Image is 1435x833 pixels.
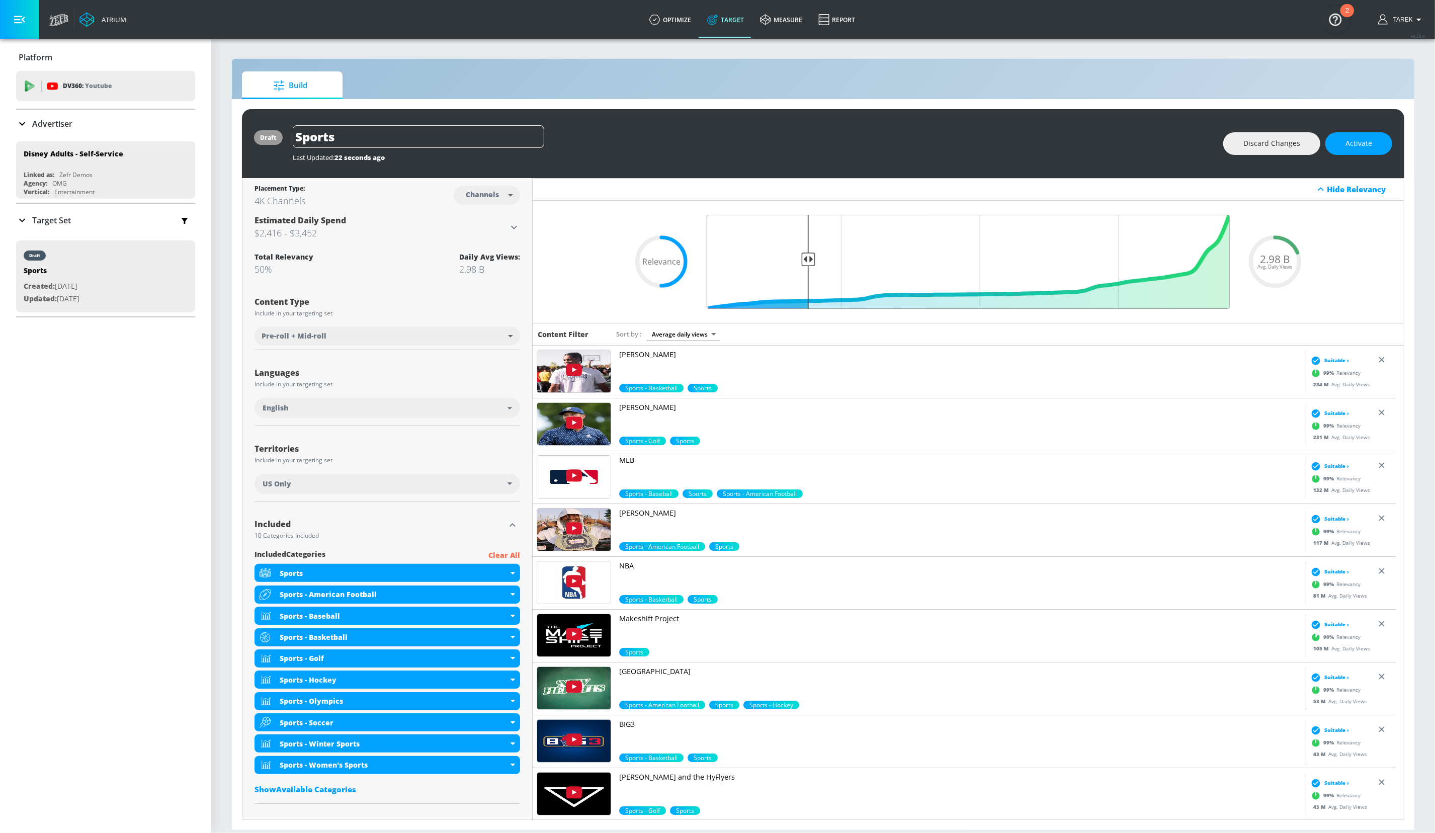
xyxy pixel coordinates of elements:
[54,188,95,196] div: Entertainment
[619,508,1302,518] p: [PERSON_NAME]
[59,171,93,179] div: Zefr Demos
[262,331,326,341] span: Pre-roll + Mid-roll
[619,701,705,709] span: Sports - American Football
[459,263,520,275] div: 2.98 B
[1313,803,1328,810] span: 43 M
[619,437,666,445] span: Sports - Golf
[619,806,666,815] span: Sports - Golf
[619,437,666,445] div: 99.0%
[1323,580,1336,588] span: 99 %
[85,80,112,91] p: Youtube
[255,226,508,240] h3: $2,416 - $3,452
[619,754,684,762] span: Sports - Basketball
[255,756,520,774] div: Sports - Women's Sports
[1324,357,1349,364] span: Suitable ›
[1324,621,1349,628] span: Suitable ›
[619,384,684,392] span: Sports - Basketball
[810,2,863,38] a: Report
[1308,725,1349,735] div: Suitable ›
[16,71,195,101] div: DV360: Youtube
[619,455,1302,489] a: MLB
[1308,644,1370,652] div: Avg. Daily Views
[488,549,520,562] p: Clear All
[537,509,611,551] img: UUMidDirOM3aBSuZHacN_GoQ
[1313,486,1331,493] span: 132 M
[1323,739,1336,746] span: 99 %
[1323,422,1336,430] span: 99 %
[255,252,313,262] div: Total Relevancy
[1308,514,1349,524] div: Suitable ›
[1313,697,1328,704] span: 53 M
[670,437,700,445] span: Sports
[1308,380,1370,388] div: Avg. Daily Views
[16,141,195,199] div: Disney Adults - Self-ServiceLinked as:Zefr DemosAgency:OMGVertical:Entertainment
[647,327,720,341] div: Average daily views
[1327,184,1398,194] div: Hide Relevancy
[280,675,508,685] div: Sports - Hockey
[1308,735,1361,750] div: Relevancy
[1313,433,1331,440] span: 231 M
[709,542,739,551] span: Sports
[16,204,195,237] div: Target Set
[255,457,520,463] div: Include in your targeting set
[255,474,520,494] div: US Only
[619,350,1302,384] a: [PERSON_NAME]
[1308,592,1367,599] div: Avg. Daily Views
[619,542,705,551] span: Sports - American Football
[24,149,123,158] div: Disney Adults - Self-Service
[619,719,1302,729] p: BIG3
[280,739,508,748] div: Sports - Winter Sports
[709,701,739,709] div: 99.0%
[1308,486,1370,493] div: Avg. Daily Views
[293,153,1213,162] div: Last Updated:
[255,734,520,753] div: Sports - Winter Sports
[24,281,55,291] span: Created:
[255,398,520,418] div: English
[1308,471,1361,486] div: Relevancy
[688,384,718,392] span: Sports
[255,586,520,604] div: Sports - American Football
[255,520,505,528] div: Included
[619,614,1302,648] a: Makeshift Project
[1378,14,1425,26] button: Tarek
[280,590,508,599] div: Sports - American Football
[255,215,520,240] div: Estimated Daily Spend$2,416 - $3,452
[619,772,1302,806] a: [PERSON_NAME] and the HyFlyers
[537,403,611,445] img: UUCxF55adGXOscJ3L8qdKnrQ
[709,701,739,709] span: Sports
[1308,803,1367,810] div: Avg. Daily Views
[1223,132,1320,155] button: Discard Changes
[1324,409,1349,417] span: Suitable ›
[280,760,508,770] div: Sports - Women's Sports
[670,437,700,445] div: 99.0%
[461,190,504,199] div: Channels
[1308,418,1361,433] div: Relevancy
[619,402,1302,412] p: [PERSON_NAME]
[255,533,505,539] div: 10 Categories Included
[616,329,642,339] span: Sort by
[619,489,679,498] div: 99.0%
[280,696,508,706] div: Sports - Olympics
[255,195,305,207] div: 4K Channels
[1323,792,1336,799] span: 99 %
[619,667,1302,701] a: [GEOGRAPHIC_DATA]
[619,648,649,656] div: 90.0%
[24,179,47,188] div: Agency:
[537,773,611,815] img: UU3jFoA7_6BTV90hsRSVHoaw
[1323,528,1336,535] span: 99 %
[642,258,681,266] span: Relevance
[1308,697,1367,705] div: Avg. Daily Views
[619,561,1302,571] p: NBA
[619,667,1302,677] p: [GEOGRAPHIC_DATA]
[1308,629,1361,644] div: Relevancy
[1345,137,1372,150] span: Activate
[1345,11,1349,24] div: 2
[743,701,799,709] span: Sports - Hockey
[619,806,666,815] div: 99.0%
[252,73,328,98] span: Build
[1308,524,1361,539] div: Relevancy
[24,294,57,303] span: Updated:
[619,561,1302,595] a: NBA
[260,133,277,142] div: draft
[280,653,508,663] div: Sports - Golf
